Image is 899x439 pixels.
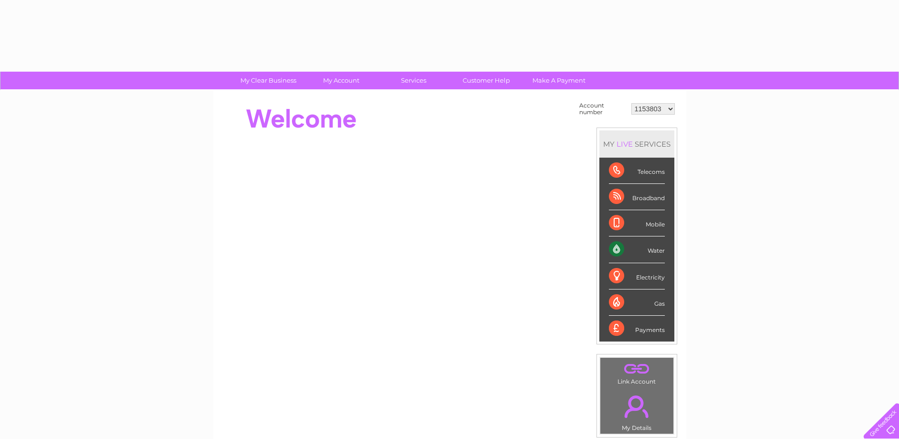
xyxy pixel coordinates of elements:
[609,236,665,263] div: Water
[603,360,671,377] a: .
[520,72,598,89] a: Make A Payment
[609,184,665,210] div: Broadband
[447,72,526,89] a: Customer Help
[615,139,635,149] div: LIVE
[302,72,380,89] a: My Account
[600,357,674,387] td: Link Account
[577,100,629,118] td: Account number
[609,263,665,289] div: Electricity
[609,158,665,184] div: Telecoms
[609,210,665,236] div: Mobile
[374,72,453,89] a: Services
[609,289,665,316] div: Gas
[229,72,308,89] a: My Clear Business
[600,387,674,434] td: My Details
[609,316,665,342] div: Payments
[603,390,671,423] a: .
[599,130,674,158] div: MY SERVICES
